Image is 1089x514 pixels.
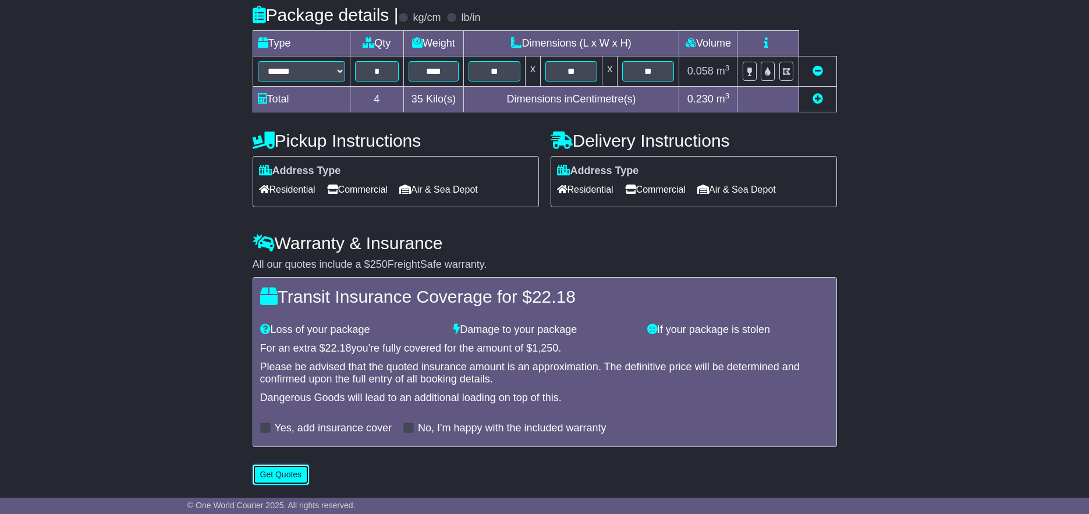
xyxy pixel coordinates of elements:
[253,5,399,24] h4: Package details |
[254,324,448,336] div: Loss of your package
[253,131,539,150] h4: Pickup Instructions
[350,87,404,112] td: 4
[602,56,618,87] td: x
[260,287,829,306] h4: Transit Insurance Coverage for $
[532,287,576,306] span: 22.18
[697,180,776,198] span: Air & Sea Depot
[253,31,350,56] td: Type
[412,93,423,105] span: 35
[813,65,823,77] a: Remove this item
[259,165,341,178] label: Address Type
[404,87,464,112] td: Kilo(s)
[687,93,714,105] span: 0.230
[187,501,356,510] span: © One World Courier 2025. All rights reserved.
[813,93,823,105] a: Add new item
[725,63,730,72] sup: 3
[551,131,837,150] h4: Delivery Instructions
[253,87,350,112] td: Total
[253,233,837,253] h4: Warranty & Insurance
[461,12,480,24] label: lb/in
[679,31,737,56] td: Volume
[687,65,714,77] span: 0.058
[557,180,613,198] span: Residential
[260,342,829,355] div: For an extra $ you're fully covered for the amount of $ .
[625,180,686,198] span: Commercial
[350,31,404,56] td: Qty
[253,258,837,271] div: All our quotes include a $ FreightSafe warranty.
[557,165,639,178] label: Address Type
[725,91,730,100] sup: 3
[327,180,388,198] span: Commercial
[404,31,464,56] td: Weight
[463,31,679,56] td: Dimensions (L x W x H)
[325,342,352,354] span: 22.18
[260,392,829,405] div: Dangerous Goods will lead to an additional loading on top of this.
[716,93,730,105] span: m
[641,324,835,336] div: If your package is stolen
[463,87,679,112] td: Dimensions in Centimetre(s)
[399,180,478,198] span: Air & Sea Depot
[253,465,310,485] button: Get Quotes
[532,342,558,354] span: 1,250
[260,361,829,386] div: Please be advised that the quoted insurance amount is an approximation. The definitive price will...
[525,56,540,87] td: x
[716,65,730,77] span: m
[259,180,315,198] span: Residential
[275,422,392,435] label: Yes, add insurance cover
[370,258,388,270] span: 250
[413,12,441,24] label: kg/cm
[418,422,606,435] label: No, I'm happy with the included warranty
[448,324,641,336] div: Damage to your package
